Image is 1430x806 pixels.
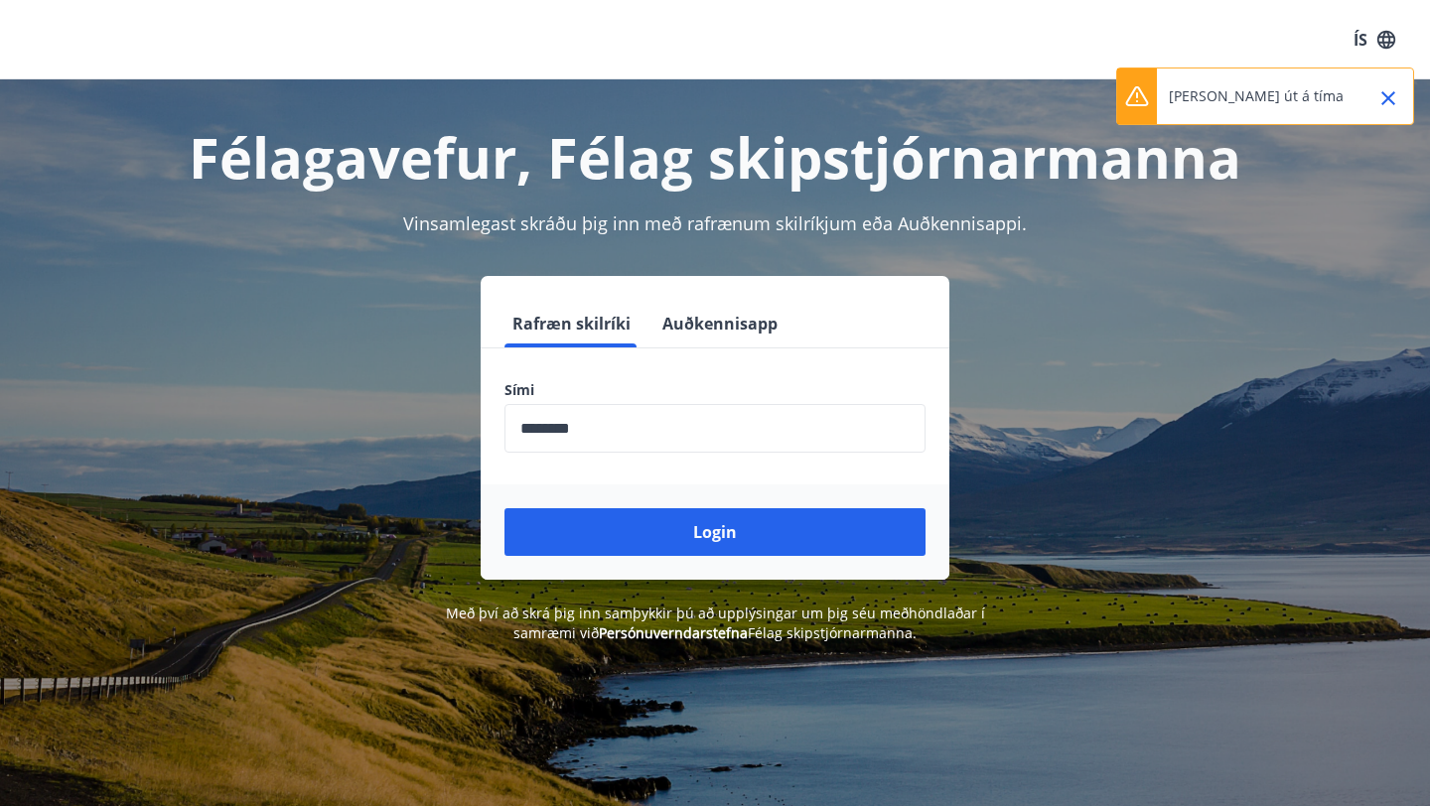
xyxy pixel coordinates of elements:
span: Með því að skrá þig inn samþykkir þú að upplýsingar um þig séu meðhöndlaðar í samræmi við Félag s... [446,604,985,642]
label: Sími [504,380,926,400]
button: ÍS [1343,22,1406,58]
a: Persónuverndarstefna [599,623,748,642]
p: [PERSON_NAME] út á tíma [1169,86,1344,106]
h1: Félagavefur, Félag skipstjórnarmanna [24,119,1406,195]
button: Login [504,508,926,556]
span: Vinsamlegast skráðu þig inn með rafrænum skilríkjum eða Auðkennisappi. [403,211,1027,235]
button: Close [1371,81,1405,115]
button: Rafræn skilríki [504,300,639,347]
button: Auðkennisapp [654,300,786,347]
